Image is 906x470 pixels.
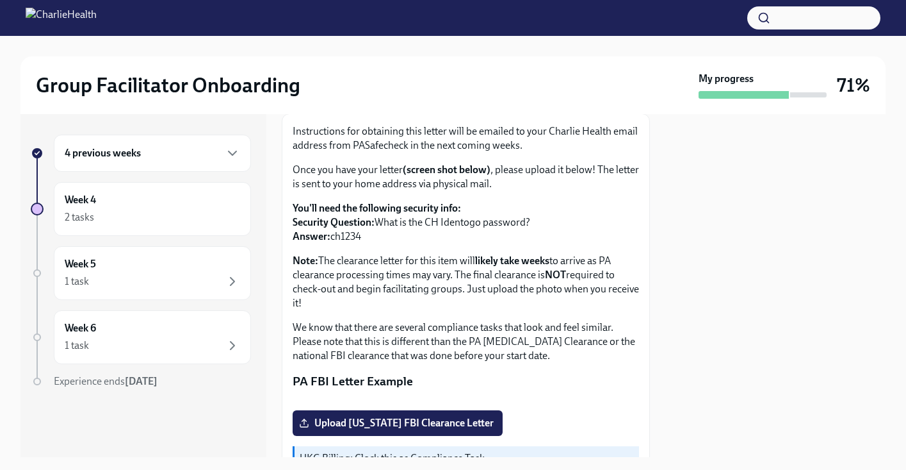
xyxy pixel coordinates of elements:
p: Once you have your letter , please upload it below! The letter is sent to your home address via p... [293,163,639,191]
h3: 71% [837,74,870,97]
div: 1 task [65,339,89,353]
p: UKG Billing: Clock this as Compliance Task [300,451,634,466]
strong: [DATE] [125,375,158,387]
div: 1 task [65,274,89,289]
strong: My progress [699,72,754,86]
p: Instructions for obtaining this letter will be emailed to your Charlie Health email address from ... [293,124,639,153]
h6: 4 previous weeks [65,146,141,160]
strong: You'll need the following security info: [293,202,461,214]
img: CharlieHealth [26,8,97,28]
a: Week 51 task [31,246,251,300]
p: We know that there are several compliance tasks that look and feel similar. Please note that this... [293,321,639,363]
strong: Security Question: [293,216,375,228]
label: Upload [US_STATE] FBI Clearance Letter [293,410,503,436]
h6: Week 6 [65,321,96,335]
strong: Note: [293,255,318,267]
p: The clearance letter for this item will to arrive as PA clearance processing times may vary. The ... [293,254,639,310]
h6: Week 4 [65,193,96,207]
span: Experience ends [54,375,158,387]
strong: likely take weeks [475,255,549,267]
p: What is the CH Identogo password? ch1234 [293,201,639,244]
strong: Answer: [293,230,330,242]
strong: NOT [545,269,566,281]
a: Week 42 tasks [31,182,251,236]
div: 4 previous weeks [54,135,251,172]
p: PA FBI Letter Example [293,373,639,390]
div: 2 tasks [65,210,94,224]
h6: Week 5 [65,257,96,271]
a: Week 61 task [31,310,251,364]
h2: Group Facilitator Onboarding [36,72,300,98]
span: Upload [US_STATE] FBI Clearance Letter [302,417,494,430]
strong: (screen shot below) [403,164,490,176]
